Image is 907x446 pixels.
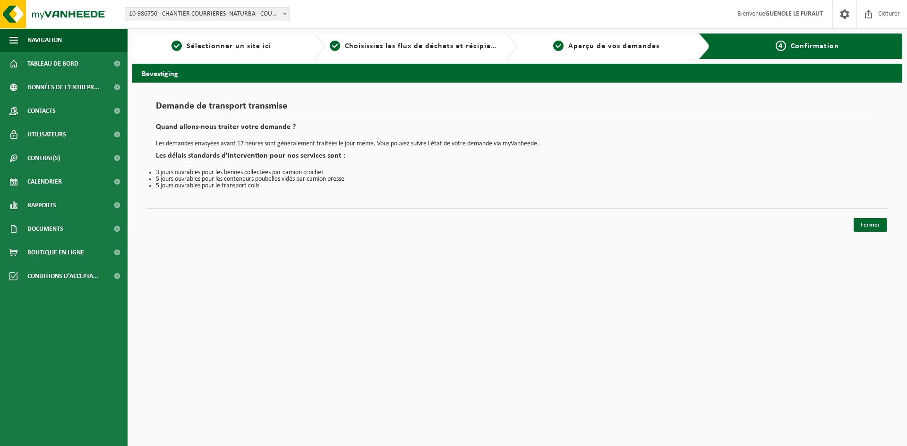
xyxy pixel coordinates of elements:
h2: Quand allons-nous traiter votre demande ? [156,123,879,136]
a: 2Choisissiez les flux de déchets et récipients [330,41,499,52]
h2: Les délais standards d’intervention pour nos services sont : [156,152,879,165]
span: 3 [553,41,564,51]
li: 5 jours ouvrables pour les conteneurs poubelles vidés par camion presse [156,176,879,183]
span: Calendrier [27,170,62,194]
span: Conditions d'accepta... [27,264,99,288]
span: Navigation [27,28,62,52]
a: 3Aperçu de vos demandes [522,41,691,52]
span: Aperçu de vos demandes [568,42,659,50]
span: Tableau de bord [27,52,78,76]
span: Choisissiez les flux de déchets et récipients [345,42,502,50]
span: 10-986750 - CHANTIER COURRIERES -NATURBA - COURRIERES [125,7,290,21]
li: 3 jours ouvrables pour les bennes collectées par camion crochet [156,169,879,176]
span: 10-986750 - CHANTIER COURRIERES -NATURBA - COURRIERES [125,8,290,21]
span: Confirmation [791,42,839,50]
span: Utilisateurs [27,123,66,146]
span: Données de l'entrepr... [27,76,100,99]
a: Fermer [854,218,887,232]
h2: Bevestiging [132,64,902,82]
span: Contrat(s) [27,146,60,170]
li: 5 jours ouvrables pour le transport colis [156,183,879,189]
h1: Demande de transport transmise [156,101,879,116]
p: Les demandes envoyées avant 17 heures sont généralement traitées le jour même. Vous pouvez suivre... [156,141,879,147]
span: Documents [27,217,63,241]
span: Boutique en ligne [27,241,84,264]
span: 2 [330,41,340,51]
span: Contacts [27,99,56,123]
span: Rapports [27,194,56,217]
span: 1 [171,41,182,51]
a: 1Sélectionner un site ici [137,41,306,52]
span: Sélectionner un site ici [187,42,271,50]
strong: GUENOLE LE FURAUT [765,10,823,17]
span: 4 [776,41,786,51]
